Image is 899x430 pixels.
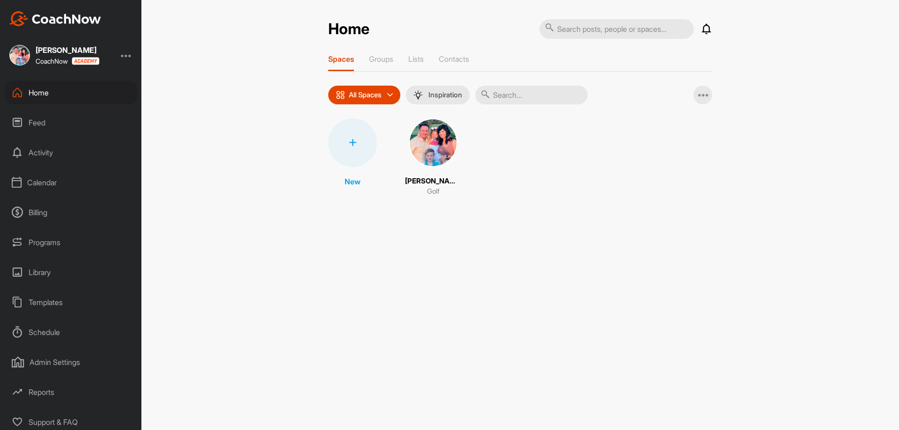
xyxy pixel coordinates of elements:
div: Templates [5,291,137,314]
div: Home [5,81,137,104]
div: Programs [5,231,137,254]
div: Billing [5,201,137,224]
img: CoachNow acadmey [72,57,99,65]
div: Reports [5,380,137,404]
p: Spaces [328,54,354,64]
img: icon [336,90,345,100]
h2: Home [328,20,369,38]
div: [PERSON_NAME] [36,46,99,54]
img: menuIcon [413,90,423,100]
p: Inspiration [428,91,462,99]
div: Calendar [5,171,137,194]
p: Golf [427,186,440,197]
p: Contacts [439,54,469,64]
p: New [345,176,361,187]
a: [PERSON_NAME]Golf [405,118,461,197]
input: Search... [475,86,588,104]
img: CoachNow [9,11,101,26]
div: Activity [5,141,137,164]
div: CoachNow [36,57,99,65]
div: Admin Settings [5,350,137,374]
img: square_cb55a3ec4a2800145a73713c72731546.jpg [9,45,30,66]
p: Groups [369,54,393,64]
div: Feed [5,111,137,134]
p: Lists [408,54,424,64]
img: square_cb55a3ec4a2800145a73713c72731546.jpg [409,118,457,167]
div: Schedule [5,321,137,344]
iframe: Intercom live chat [867,398,890,421]
p: [PERSON_NAME] [405,176,461,187]
p: All Spaces [349,91,382,99]
input: Search posts, people or spaces... [539,19,694,39]
div: Library [5,261,137,284]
